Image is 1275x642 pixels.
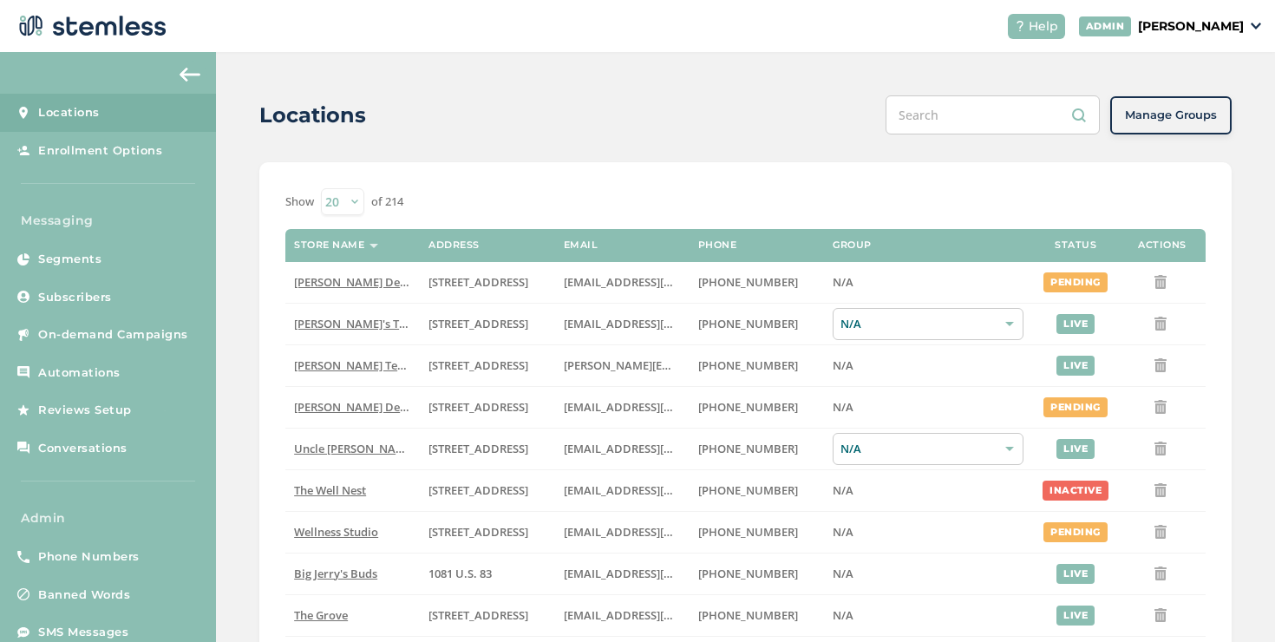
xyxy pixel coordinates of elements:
[1056,564,1095,584] div: live
[1056,314,1095,334] div: live
[698,441,798,456] span: [PHONE_NUMBER]
[38,104,100,121] span: Locations
[1043,522,1108,542] div: pending
[698,482,798,498] span: [PHONE_NUMBER]
[369,244,378,248] img: icon-sort-1e1d7615.svg
[564,274,753,290] span: [EMAIL_ADDRESS][DOMAIN_NAME]
[294,317,411,331] label: Brian's Test Store
[833,525,1023,540] label: N/A
[698,483,815,498] label: (269) 929-8463
[428,399,528,415] span: [STREET_ADDRESS]
[428,566,492,581] span: 1081 U.S. 83
[428,239,480,251] label: Address
[1043,272,1108,292] div: pending
[428,608,546,623] label: 8155 Center Street
[564,483,681,498] label: vmrobins@gmail.com
[294,442,411,456] label: Uncle Herb’s King Circle
[698,567,815,581] label: (580) 539-1118
[428,274,528,290] span: [STREET_ADDRESS]
[294,525,411,540] label: Wellness Studio
[833,567,1023,581] label: N/A
[1043,397,1108,417] div: pending
[698,525,815,540] label: (269) 929-8463
[428,482,528,498] span: [STREET_ADDRESS]
[698,239,737,251] label: Phone
[833,308,1023,340] div: N/A
[294,483,411,498] label: The Well Nest
[294,358,411,373] label: Swapnil Test store
[294,524,378,540] span: Wellness Studio
[428,441,528,456] span: [STREET_ADDRESS]
[38,624,128,641] span: SMS Messages
[564,357,841,373] span: [PERSON_NAME][EMAIL_ADDRESS][DOMAIN_NAME]
[833,275,1023,290] label: N/A
[698,400,815,415] label: (818) 561-0790
[294,441,482,456] span: Uncle [PERSON_NAME]’s King Circle
[1138,17,1244,36] p: [PERSON_NAME]
[564,607,753,623] span: [EMAIL_ADDRESS][DOMAIN_NAME]
[294,482,366,498] span: The Well Nest
[38,142,162,160] span: Enrollment Options
[698,317,815,331] label: (503) 804-9208
[14,9,167,43] img: logo-dark-0685b13c.svg
[564,400,681,415] label: arman91488@gmail.com
[294,608,411,623] label: The Grove
[38,548,140,566] span: Phone Numbers
[294,566,377,581] span: Big Jerry's Buds
[833,483,1023,498] label: N/A
[564,441,753,456] span: [EMAIL_ADDRESS][DOMAIN_NAME]
[564,442,681,456] label: christian@uncleherbsak.com
[698,524,798,540] span: [PHONE_NUMBER]
[698,274,798,290] span: [PHONE_NUMBER]
[294,275,411,290] label: Hazel Delivery
[38,326,188,344] span: On-demand Campaigns
[698,442,815,456] label: (907) 330-7833
[294,316,446,331] span: [PERSON_NAME]'s Test Store
[38,440,127,457] span: Conversations
[833,433,1023,465] div: N/A
[698,357,798,373] span: [PHONE_NUMBER]
[698,608,815,623] label: (619) 600-1269
[564,316,753,331] span: [EMAIL_ADDRESS][DOMAIN_NAME]
[294,239,364,251] label: Store name
[145,393,180,428] img: glitter-stars-b7820f95.gif
[294,357,437,373] span: [PERSON_NAME] Test store
[833,358,1023,373] label: N/A
[833,400,1023,415] label: N/A
[428,567,546,581] label: 1081 U.S. 83
[428,317,546,331] label: 123 East Main Street
[1119,229,1206,262] th: Actions
[1015,21,1025,31] img: icon-help-white-03924b79.svg
[428,400,546,415] label: 17523 Ventura Boulevard
[285,193,314,211] label: Show
[698,358,815,373] label: (503) 332-4545
[564,567,681,581] label: info@bigjerrysbuds.com
[1110,96,1232,134] button: Manage Groups
[698,607,798,623] span: [PHONE_NUMBER]
[38,251,101,268] span: Segments
[428,357,528,373] span: [STREET_ADDRESS]
[1079,16,1132,36] div: ADMIN
[1056,356,1095,376] div: live
[294,400,411,415] label: Hazel Delivery 4
[698,316,798,331] span: [PHONE_NUMBER]
[564,482,753,498] span: [EMAIL_ADDRESS][DOMAIN_NAME]
[38,289,112,306] span: Subscribers
[698,275,815,290] label: (818) 561-0790
[259,100,366,131] h2: Locations
[180,68,200,82] img: icon-arrow-back-accent-c549486e.svg
[1055,239,1096,251] label: Status
[38,364,121,382] span: Automations
[564,358,681,373] label: swapnil@stemless.co
[564,399,753,415] span: [EMAIL_ADDRESS][DOMAIN_NAME]
[1251,23,1261,29] img: icon_down-arrow-small-66adaf34.svg
[564,524,753,540] span: [EMAIL_ADDRESS][DOMAIN_NAME]
[428,525,546,540] label: 123 Main Street
[833,239,872,251] label: Group
[428,483,546,498] label: 1005 4th Avenue
[698,399,798,415] span: [PHONE_NUMBER]
[698,566,798,581] span: [PHONE_NUMBER]
[294,607,348,623] span: The Grove
[1188,559,1275,642] iframe: Chat Widget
